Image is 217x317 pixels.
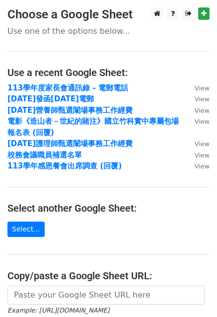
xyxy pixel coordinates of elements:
[7,117,179,137] a: 電影《造山者－世紀的賭注》國立竹科實中專屬包場報名表 (回覆)
[195,118,210,125] small: View
[7,286,205,305] input: Paste your Google Sheet URL here
[7,94,94,103] a: [DATE]發函[DATE]電郵
[185,83,210,92] a: View
[7,83,128,92] a: 113學年度家長會通訊錄 - 電郵電話
[185,161,210,170] a: View
[195,152,210,159] small: View
[7,307,109,314] small: Example: [URL][DOMAIN_NAME]
[7,139,133,148] a: [DATE]護理師甄選闈場事務工作經費
[185,151,210,159] a: View
[7,202,210,214] h4: Select another Google Sheet:
[7,222,45,237] a: Select...
[185,94,210,103] a: View
[195,140,210,148] small: View
[7,161,122,170] a: 113學年感恩餐會出席調查 (回覆)
[7,7,210,22] h3: Choose a Google Sheet
[195,107,210,114] small: View
[185,106,210,115] a: View
[7,67,210,79] h4: Use a recent Google Sheet:
[7,106,133,115] a: [DATE]營養師甄選闈場事務工作經費
[7,270,210,282] h4: Copy/paste a Google Sheet URL:
[195,162,210,170] small: View
[195,95,210,103] small: View
[185,139,210,148] a: View
[7,151,82,159] a: 校務會議職員補選名單
[7,26,210,36] p: Use one of the options below...
[185,117,210,126] a: View
[195,84,210,92] small: View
